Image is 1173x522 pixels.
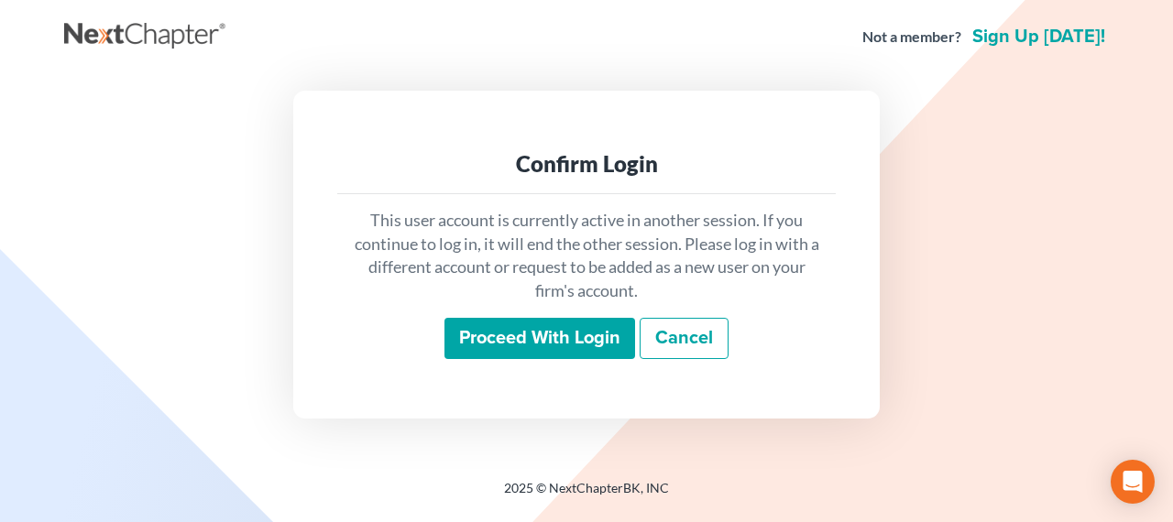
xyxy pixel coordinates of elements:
[64,479,1109,512] div: 2025 © NextChapterBK, INC
[862,27,961,48] strong: Not a member?
[969,27,1109,46] a: Sign up [DATE]!
[1111,460,1155,504] div: Open Intercom Messenger
[640,318,729,360] a: Cancel
[352,149,821,179] div: Confirm Login
[352,209,821,303] p: This user account is currently active in another session. If you continue to log in, it will end ...
[444,318,635,360] input: Proceed with login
